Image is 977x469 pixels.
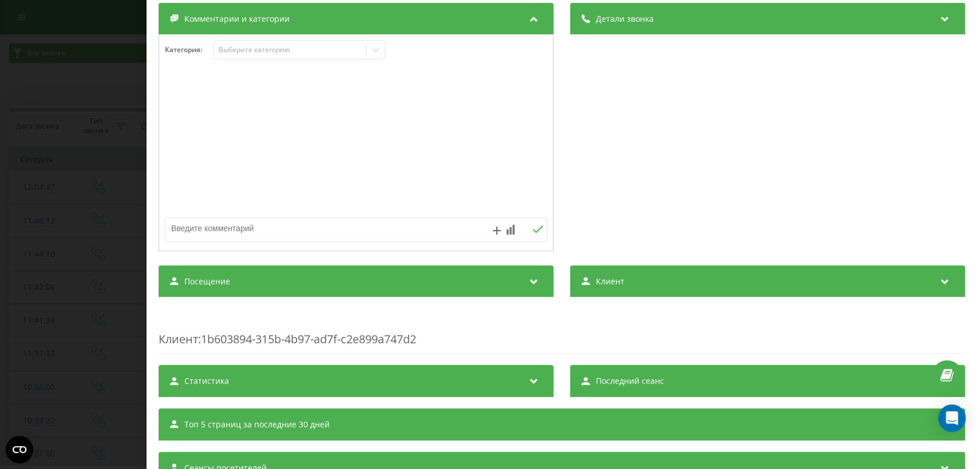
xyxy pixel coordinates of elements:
span: Статистика [184,375,229,387]
button: Open CMP widget [6,436,33,463]
h4: Категория : [165,46,213,54]
span: Топ 5 страниц за последние 30 дней [184,419,330,430]
span: Посещение [184,276,230,287]
span: Клиент [159,331,198,347]
span: Клиент [596,276,624,287]
div: Open Intercom Messenger [938,404,966,432]
span: Детали звонка [596,13,654,25]
span: Последний сеанс [596,375,664,387]
span: Комментарии и категории [184,13,290,25]
div: : 1b603894-315b-4b97-ad7f-c2e899a747d2 [159,308,965,353]
div: Выберите категорию [219,45,362,54]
